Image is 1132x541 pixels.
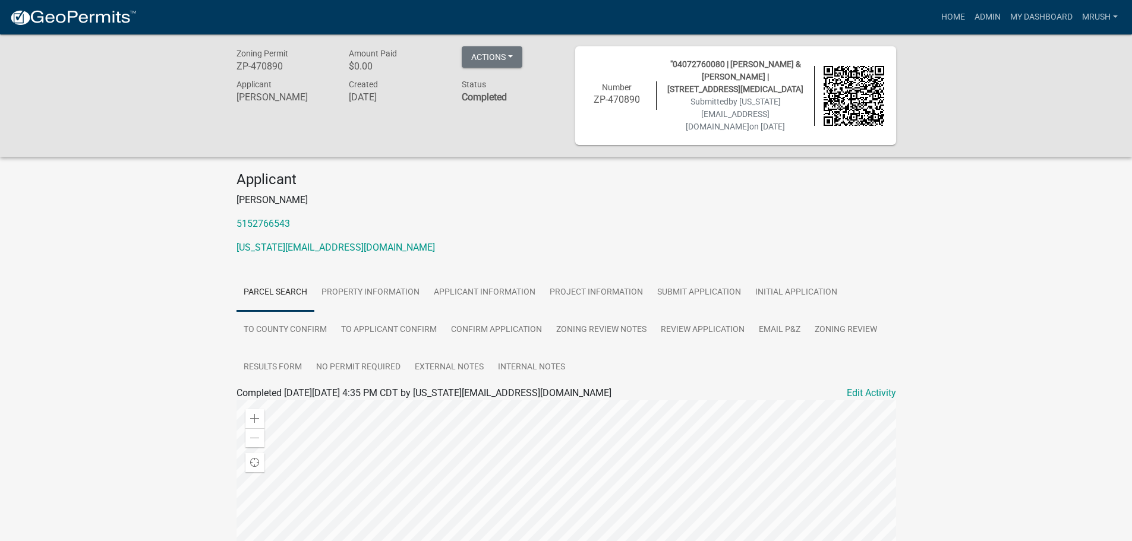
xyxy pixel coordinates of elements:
[936,6,970,29] a: Home
[349,61,444,72] h6: $0.00
[245,428,264,447] div: Zoom out
[245,409,264,428] div: Zoom in
[462,91,507,103] strong: Completed
[650,274,748,312] a: Submit Application
[491,349,572,387] a: Internal Notes
[237,387,611,398] span: Completed [DATE][DATE] 4:35 PM CDT by [US_STATE][EMAIL_ADDRESS][DOMAIN_NAME]
[349,80,378,89] span: Created
[970,6,1005,29] a: Admin
[667,59,803,94] span: "04072760080 | [PERSON_NAME] & [PERSON_NAME] | [STREET_ADDRESS][MEDICAL_DATA]
[752,311,808,349] a: Email P&Z
[349,91,444,103] h6: [DATE]
[808,311,884,349] a: Zoning Review
[237,80,272,89] span: Applicant
[408,349,491,387] a: External Notes
[654,311,752,349] a: Review Application
[427,274,543,312] a: Applicant Information
[462,80,486,89] span: Status
[237,193,896,207] p: [PERSON_NAME]
[444,311,549,349] a: Confirm Application
[237,218,290,229] a: 5152766543
[686,97,781,131] span: by [US_STATE][EMAIL_ADDRESS][DOMAIN_NAME]
[824,66,884,126] img: QR code
[237,61,332,72] h6: ZP-470890
[748,274,844,312] a: Initial Application
[1005,6,1077,29] a: My Dashboard
[1077,6,1122,29] a: MRush
[237,91,332,103] h6: [PERSON_NAME]
[237,242,435,253] a: [US_STATE][EMAIL_ADDRESS][DOMAIN_NAME]
[462,46,522,68] button: Actions
[237,49,288,58] span: Zoning Permit
[543,274,650,312] a: Project Information
[686,97,785,131] span: Submitted on [DATE]
[587,94,648,105] h6: ZP-470890
[237,349,309,387] a: Results Form
[549,311,654,349] a: Zoning Review Notes
[245,453,264,472] div: Find my location
[349,49,397,58] span: Amount Paid
[237,274,314,312] a: Parcel Search
[237,171,896,188] h4: Applicant
[334,311,444,349] a: To Applicant Confirm
[314,274,427,312] a: Property Information
[847,386,896,400] a: Edit Activity
[602,83,632,92] span: Number
[309,349,408,387] a: No Permit Required
[237,311,334,349] a: To County Confirm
